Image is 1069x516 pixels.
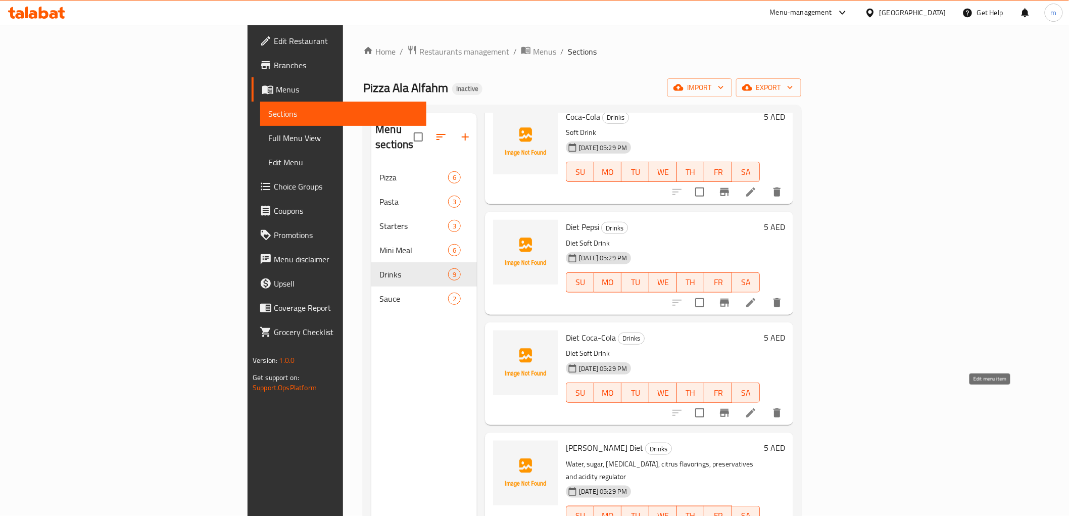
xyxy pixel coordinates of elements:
button: MO [594,383,622,403]
span: Coverage Report [274,302,418,314]
button: FR [704,162,732,182]
span: TH [681,165,701,179]
span: Edit Menu [268,156,418,168]
span: [DATE] 05:29 PM [575,364,631,373]
button: SU [566,162,594,182]
div: Starters [379,220,448,232]
span: Coupons [274,205,418,217]
span: Diet Pepsi [566,219,599,234]
p: Diet Soft Drink [566,237,760,250]
div: Pasta [379,196,448,208]
span: MO [598,165,618,179]
span: Diet Coca-Cola [566,330,616,345]
h6: 5 AED [764,441,785,455]
span: Restaurants management [419,45,509,58]
button: FR [704,383,732,403]
button: delete [765,291,789,315]
div: items [448,268,461,280]
button: SA [732,162,760,182]
img: Coca-Cola [493,110,558,174]
span: TU [625,275,645,290]
button: SA [732,272,760,293]
span: 3 [449,197,460,207]
span: TU [625,165,645,179]
span: 2 [449,294,460,304]
span: Drinks [646,443,671,455]
span: Sauce [379,293,448,305]
button: delete [765,180,789,204]
span: 9 [449,270,460,279]
button: MO [594,272,622,293]
div: items [448,244,461,256]
img: Diet Pepsi [493,220,558,285]
span: m [1051,7,1057,18]
span: Drinks [602,222,627,234]
span: Drinks [603,112,628,123]
p: Diet Soft Drink [566,347,760,360]
span: Edit Restaurant [274,35,418,47]
span: Coca-Cola [566,109,600,124]
span: Select all sections [408,126,429,148]
p: Soft Drink [566,126,760,139]
button: Branch-specific-item [712,401,737,425]
a: Choice Groups [252,174,426,199]
span: WE [653,165,673,179]
div: Menu-management [770,7,832,19]
h6: 5 AED [764,220,785,234]
span: FR [708,386,728,400]
span: TH [681,386,701,400]
span: Drinks [379,268,448,280]
button: WE [649,272,677,293]
button: SA [732,383,760,403]
span: FR [708,165,728,179]
span: Sections [268,108,418,120]
span: SU [570,275,590,290]
button: TU [621,383,649,403]
button: TH [677,383,705,403]
button: SU [566,383,594,403]
a: Grocery Checklist [252,320,426,344]
span: Upsell [274,277,418,290]
a: Menus [521,45,556,58]
a: Menu disclaimer [252,247,426,271]
span: TU [625,386,645,400]
div: Inactive [452,83,482,95]
a: Support.OpsPlatform [253,381,317,394]
a: Edit menu item [745,186,757,198]
div: Drinks [645,443,672,455]
a: Coverage Report [252,296,426,320]
span: Sort sections [429,125,453,149]
span: 1.0.0 [279,354,295,367]
div: Drinks [602,112,629,124]
div: Starters3 [371,214,477,238]
span: export [744,81,793,94]
p: Water, sugar, [MEDICAL_DATA], citrus flavorings, preservatives and acidity regulator [566,458,760,483]
div: Drinks [601,222,628,234]
span: Drinks [618,333,644,344]
span: SU [570,386,590,400]
img: Diet Coca-Cola [493,331,558,395]
button: FR [704,272,732,293]
button: TU [621,272,649,293]
span: [DATE] 05:29 PM [575,253,631,263]
span: Version: [253,354,277,367]
span: SU [570,165,590,179]
span: Menu disclaimer [274,253,418,265]
button: export [736,78,801,97]
span: Sections [568,45,597,58]
div: items [448,220,461,232]
button: WE [649,383,677,403]
a: Restaurants management [407,45,509,58]
span: 6 [449,173,460,182]
button: Branch-specific-item [712,180,737,204]
button: TH [677,162,705,182]
div: items [448,293,461,305]
span: Choice Groups [274,180,418,193]
span: Get support on: [253,371,299,384]
div: Sauce2 [371,287,477,311]
span: Inactive [452,84,482,93]
span: 6 [449,246,460,255]
span: Branches [274,59,418,71]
